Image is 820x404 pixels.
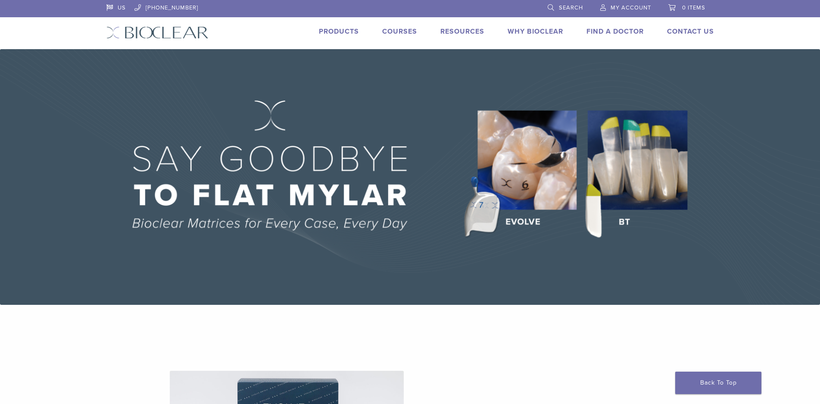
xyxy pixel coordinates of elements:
[508,27,563,36] a: Why Bioclear
[682,4,705,11] span: 0 items
[611,4,651,11] span: My Account
[440,27,484,36] a: Resources
[319,27,359,36] a: Products
[559,4,583,11] span: Search
[382,27,417,36] a: Courses
[667,27,714,36] a: Contact Us
[675,372,761,394] a: Back To Top
[586,27,644,36] a: Find A Doctor
[106,26,209,39] img: Bioclear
